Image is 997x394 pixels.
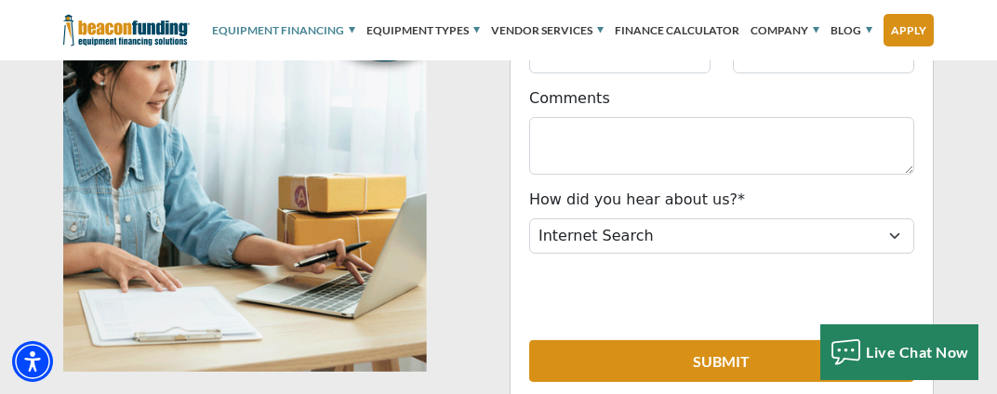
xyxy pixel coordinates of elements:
[12,341,53,382] div: Accessibility Menu
[529,87,610,110] label: Comments
[366,3,480,59] a: Equipment Types
[615,3,739,59] a: Finance Calculator
[831,3,872,59] a: Blog
[529,189,745,211] label: How did you hear about us?*
[751,3,819,59] a: Company
[529,268,812,340] iframe: reCAPTCHA
[212,3,355,59] a: Equipment Financing
[884,14,934,46] a: Apply
[867,343,970,361] span: Live Chat Now
[820,324,979,380] button: Live Chat Now
[491,3,604,59] a: Vendor Services
[529,340,914,382] button: Submit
